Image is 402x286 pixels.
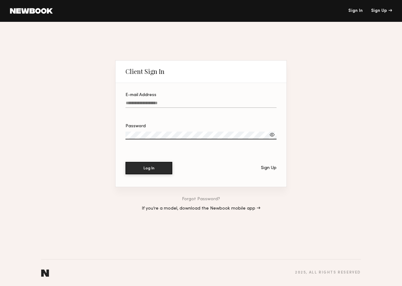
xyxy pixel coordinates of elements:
[371,9,392,13] div: Sign Up
[125,93,277,97] div: E-mail Address
[295,271,361,275] div: 2025 , all rights reserved
[182,197,220,201] a: Forgot Password?
[125,132,277,139] input: Password
[125,124,277,128] div: Password
[142,206,260,211] a: If you’re a model, download the Newbook mobile app →
[261,166,277,170] div: Sign Up
[125,162,172,174] button: Log In
[125,68,164,75] div: Client Sign In
[348,9,363,13] a: Sign In
[125,101,277,108] input: E-mail Address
